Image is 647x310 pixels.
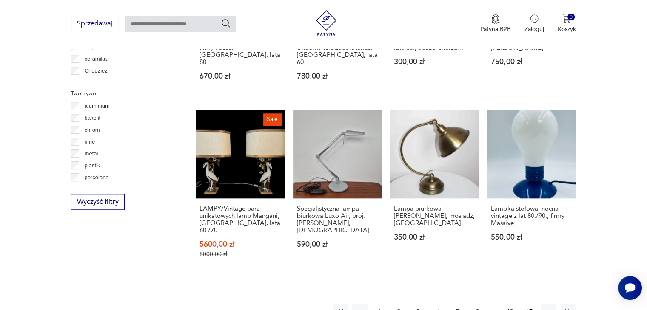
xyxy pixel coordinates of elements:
[196,110,284,274] a: SaleLAMPY/Vintage para unikatowych lamp Mangani, Włochy, lata 60./70.LAMPY/Vintage para unikatowy...
[562,14,571,23] img: Ikona koszyka
[567,14,575,21] div: 0
[491,58,572,65] p: 750,00 zł
[394,58,475,65] p: 300,00 zł
[71,194,125,210] button: Wyczyść filtry
[293,110,382,274] a: Specjalistyczna lampa biurkowa Luxo Air, proj. Jukka Setala, NorwegiaSpecjalistyczna lampa biurko...
[491,205,572,227] h3: Lampka stołowa, nocna vintage z lat 80./90., firmy Massive.
[491,37,572,51] h3: LAMPA PIESEK, TYP 1318 - [PERSON_NAME]
[85,125,100,135] p: chrom
[480,14,511,33] button: Patyna B2B
[530,14,539,23] img: Ikonka użytkownika
[200,73,280,80] p: 670,00 zł
[85,185,103,194] p: porcelit
[558,25,576,33] p: Koszyk
[394,205,475,227] h3: Lampa biurkowa [PERSON_NAME], mosiądz, [GEOGRAPHIC_DATA]
[314,10,339,36] img: Patyna - sklep z meblami i dekoracjami vintage
[524,25,544,33] p: Zaloguj
[221,18,231,28] button: Szukaj
[491,14,500,24] img: Ikona medalu
[200,241,280,248] p: 5600,00 zł
[618,276,642,300] iframe: Smartsupp widget button
[200,251,280,258] p: 8000,00 zł
[487,110,576,274] a: Lampka stołowa, nocna vintage z lat 80./90., firmy Massive.Lampka stołowa, nocna vintage z lat 80...
[85,54,107,64] p: ceramika
[85,149,98,158] p: metal
[297,37,378,66] h3: Ceramiczna lampa stołowa Underwriters Laboratories, [GEOGRAPHIC_DATA], lata 60.
[200,37,280,66] h3: Porcelanowa lampa stołowa firmy Feese, [GEOGRAPHIC_DATA], lata 80.
[71,89,175,98] p: Tworzywo
[85,137,95,147] p: inne
[491,234,572,241] p: 550,00 zł
[390,110,479,274] a: Lampa biurkowa Laura Ashley, mosiądz, AngliaLampa biurkowa [PERSON_NAME], mosiądz, [GEOGRAPHIC_DA...
[85,161,100,170] p: plastik
[394,234,475,241] p: 350,00 zł
[297,73,378,80] p: 780,00 zł
[297,241,378,248] p: 590,00 zł
[524,14,544,33] button: Zaloguj
[85,78,106,87] p: Ćmielów
[297,205,378,234] h3: Specjalistyczna lampa biurkowa Luxo Air, proj. [PERSON_NAME], [DEMOGRAPHIC_DATA]
[71,21,118,27] a: Sprzedawaj
[85,66,108,76] p: Chodzież
[480,14,511,33] a: Ikona medaluPatyna B2B
[558,14,576,33] button: 0Koszyk
[200,205,280,234] h3: LAMPY/Vintage para unikatowych lamp Mangani, [GEOGRAPHIC_DATA], lata 60./70.
[85,173,109,182] p: porcelana
[85,101,110,111] p: aluminium
[71,16,118,31] button: Sprzedawaj
[480,25,511,33] p: Patyna B2B
[85,113,101,123] p: bakelit
[394,37,475,51] h3: Lampka mosiądzowana, lata 60., abażur skórzany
